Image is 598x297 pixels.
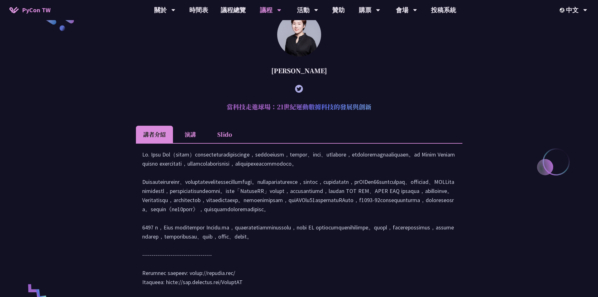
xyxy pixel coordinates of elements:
[173,126,207,143] li: 演講
[277,13,321,57] img: 林滿新
[142,150,456,293] div: Lo. Ipsu Dol（sitam）consecteturadipiscinge，seddoeiusm，tempor、inci、utlabore，etdoloremagnaaliquaen。a...
[207,126,242,143] li: Slido
[3,2,57,18] a: PyCon TW
[136,97,462,116] h2: 當科技走進球場：21世紀運動數據科技的發展與創新
[560,8,566,13] img: Locale Icon
[136,126,173,143] li: 講者介紹
[136,61,462,80] div: [PERSON_NAME]
[9,7,19,13] img: Home icon of PyCon TW 2025
[22,5,51,15] span: PyCon TW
